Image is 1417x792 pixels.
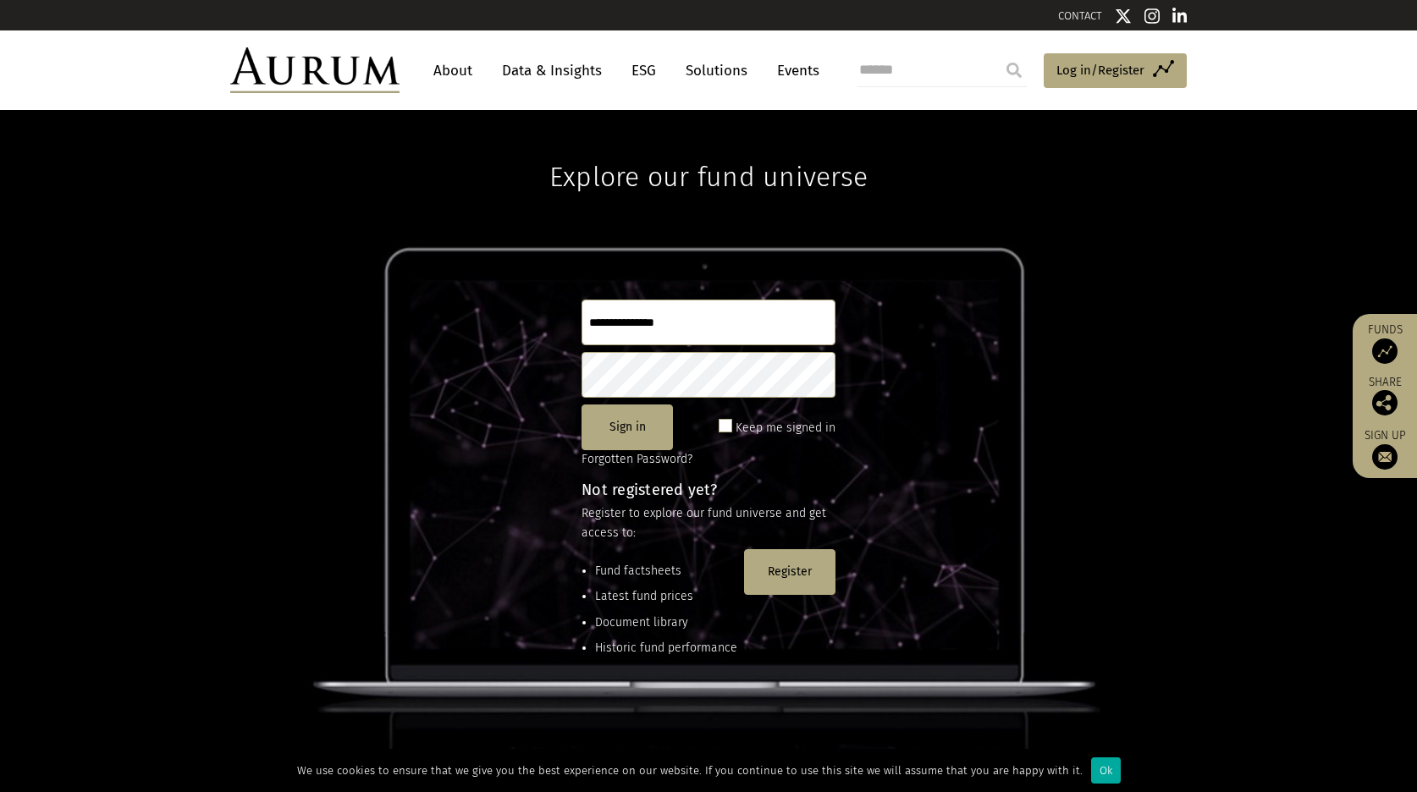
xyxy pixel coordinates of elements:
a: About [425,55,481,86]
div: Ok [1091,757,1121,784]
a: Solutions [677,55,756,86]
input: Submit [997,53,1031,87]
img: Twitter icon [1115,8,1132,25]
a: CONTACT [1058,9,1102,22]
img: Instagram icon [1144,8,1160,25]
label: Keep me signed in [736,418,835,438]
img: Linkedin icon [1172,8,1188,25]
a: Log in/Register [1044,53,1187,89]
a: Funds [1361,322,1409,364]
img: Sign up to our newsletter [1372,444,1398,470]
a: ESG [623,55,664,86]
li: Fund factsheets [595,562,737,580]
img: Aurum [230,47,400,93]
a: Events [769,55,819,86]
li: Latest fund prices [595,587,737,606]
h4: Not registered yet? [582,482,835,498]
img: Access Funds [1372,338,1398,364]
a: Data & Insights [493,55,610,86]
li: Document library [595,613,737,632]
div: Share [1361,377,1409,415]
a: Forgotten Password? [582,452,692,466]
p: Register to explore our fund universe and get access to: [582,504,835,542]
span: Log in/Register [1056,60,1144,80]
button: Sign in [582,404,673,450]
a: Sign up [1361,428,1409,470]
img: Share this post [1372,390,1398,415]
li: Historic fund performance [595,639,737,657]
button: Register [744,549,835,595]
h1: Explore our fund universe [549,110,868,193]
